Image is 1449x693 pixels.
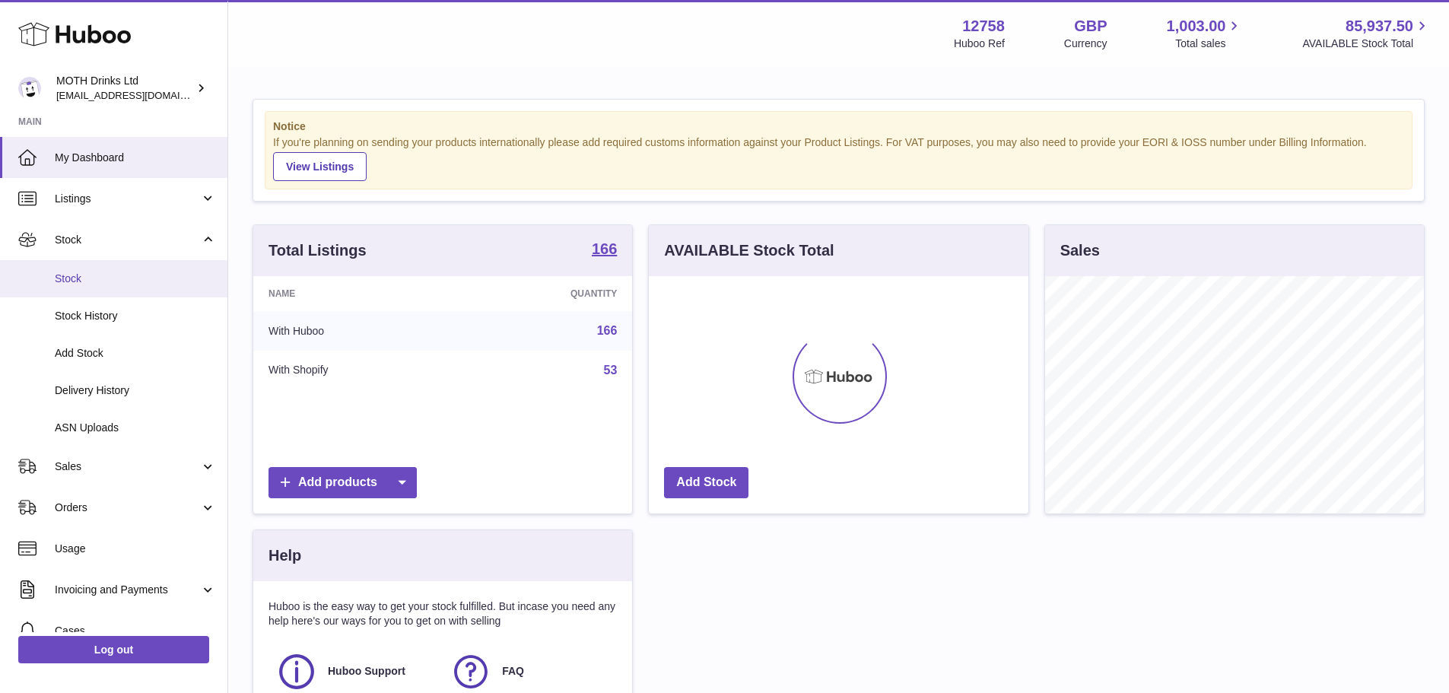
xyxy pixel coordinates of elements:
[55,501,200,515] span: Orders
[55,542,216,556] span: Usage
[273,135,1404,181] div: If you're planning on sending your products internationally please add required customs informati...
[1167,16,1244,51] a: 1,003.00 Total sales
[604,364,618,377] a: 53
[1302,37,1431,51] span: AVAILABLE Stock Total
[276,651,435,692] a: Huboo Support
[328,664,405,679] span: Huboo Support
[273,152,367,181] a: View Listings
[55,233,200,247] span: Stock
[1302,16,1431,51] a: 85,937.50 AVAILABLE Stock Total
[592,241,617,259] a: 166
[56,89,224,101] span: [EMAIL_ADDRESS][DOMAIN_NAME]
[273,119,1404,134] strong: Notice
[664,467,748,498] a: Add Stock
[253,351,458,390] td: With Shopify
[1175,37,1243,51] span: Total sales
[1167,16,1226,37] span: 1,003.00
[502,664,524,679] span: FAQ
[597,324,618,337] a: 166
[592,241,617,256] strong: 166
[55,383,216,398] span: Delivery History
[55,459,200,474] span: Sales
[55,192,200,206] span: Listings
[18,77,41,100] img: orders@mothdrinks.com
[55,346,216,361] span: Add Stock
[269,240,367,261] h3: Total Listings
[1346,16,1413,37] span: 85,937.50
[269,467,417,498] a: Add products
[55,421,216,435] span: ASN Uploads
[458,276,633,311] th: Quantity
[962,16,1005,37] strong: 12758
[253,311,458,351] td: With Huboo
[56,74,193,103] div: MOTH Drinks Ltd
[954,37,1005,51] div: Huboo Ref
[450,651,609,692] a: FAQ
[664,240,834,261] h3: AVAILABLE Stock Total
[1060,240,1100,261] h3: Sales
[18,636,209,663] a: Log out
[55,583,200,597] span: Invoicing and Payments
[55,309,216,323] span: Stock History
[269,545,301,566] h3: Help
[55,272,216,286] span: Stock
[1074,16,1107,37] strong: GBP
[55,151,216,165] span: My Dashboard
[55,624,216,638] span: Cases
[269,599,617,628] p: Huboo is the easy way to get your stock fulfilled. But incase you need any help here's our ways f...
[1064,37,1107,51] div: Currency
[253,276,458,311] th: Name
